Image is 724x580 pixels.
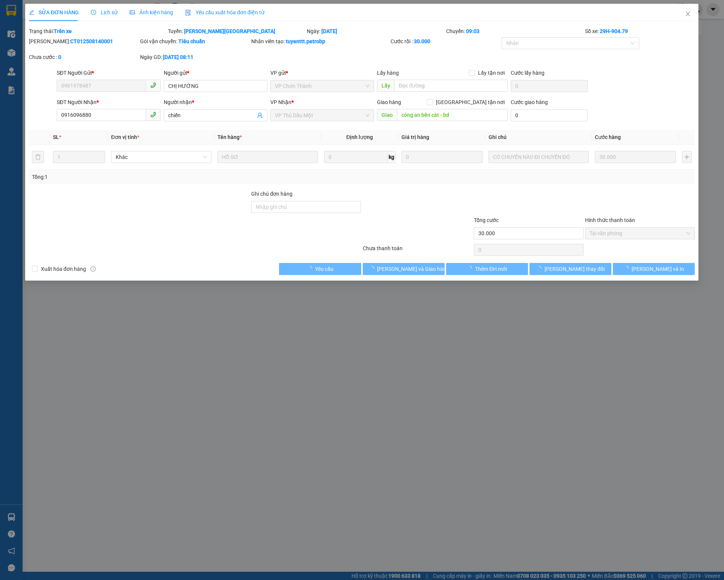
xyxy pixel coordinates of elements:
[57,69,161,77] div: SĐT Người Gửi
[29,9,79,15] span: SỬA ĐƠN HÀNG
[682,151,692,163] button: plus
[58,54,61,60] b: 0
[270,69,374,77] div: VP gửi
[474,217,499,223] span: Tổng cước
[90,266,96,272] span: info-circle
[632,265,684,273] span: [PERSON_NAME] và In
[377,70,399,76] span: Lấy hàng
[623,266,632,271] span: loading
[257,112,263,118] span: user-add
[529,263,611,275] button: [PERSON_NAME] thay đổi
[388,151,395,163] span: kg
[6,24,59,33] div: HẰNG
[29,10,34,15] span: edit
[306,27,445,35] div: Ngày:
[64,7,82,15] span: Nhận:
[377,80,395,92] span: Lấy
[32,173,279,181] div: Tổng: 1
[6,48,60,57] div: 40.000
[150,82,156,88] span: phone
[395,80,508,92] input: Dọc đường
[466,28,480,34] b: 09:03
[32,151,44,163] button: delete
[252,191,293,197] label: Ghi chú đơn hàng
[140,37,250,45] div: Gói vận chuyển:
[585,217,635,223] label: Hình thức thanh toán
[377,265,449,273] span: [PERSON_NAME] và Giao hàng
[6,7,18,15] span: Gửi:
[150,112,156,118] span: phone
[70,38,113,44] b: CT012508140001
[275,80,370,92] span: VP Chơn Thành
[116,151,207,163] span: Khác
[130,10,135,15] span: picture
[369,266,377,271] span: loading
[28,27,167,35] div: Trạng thái:
[315,265,333,273] span: Yêu cầu
[140,53,250,61] div: Ngày GD:
[64,6,115,24] div: VP Bom Bo
[401,134,429,140] span: Giá trị hàng
[53,134,59,140] span: SL
[29,37,139,45] div: [PERSON_NAME]:
[511,109,588,121] input: Cước giao hàng
[218,151,318,163] input: VD: Bàn, Ghế
[252,37,389,45] div: Nhân viên tạo:
[446,263,528,275] button: Thêm ĐH mới
[414,38,430,44] b: 30.000
[307,266,315,271] span: loading
[475,265,507,273] span: Thêm ĐH mới
[164,98,267,106] div: Người nhận
[511,70,545,76] label: Cước lấy hàng
[475,69,508,77] span: Lấy tận nơi
[486,130,592,145] th: Ghi chú
[64,24,115,33] div: CÚC
[91,10,97,15] span: clock-circle
[595,134,621,140] span: Cước hàng
[163,54,194,60] b: [DATE] 08:11
[678,4,699,25] button: Close
[218,134,242,140] span: Tên hàng
[186,10,192,16] img: icon
[401,151,483,163] input: 0
[29,53,139,61] div: Chưa cước :
[179,38,205,44] b: Tiêu chuẩn
[286,38,326,44] b: tuyenttt.petrobp
[167,27,306,35] div: Tuyến:
[489,151,589,163] input: Ghi Chú
[164,69,267,77] div: Người gửi
[362,244,473,257] div: Chưa thanh toán
[347,134,373,140] span: Định lượng
[511,80,588,92] input: Cước lấy hàng
[467,266,475,271] span: loading
[397,109,508,121] input: Dọc đường
[186,9,265,15] span: Yêu cầu xuất hóa đơn điện tử
[584,27,695,35] div: Số xe:
[536,266,545,271] span: loading
[279,263,361,275] button: Yêu cầu
[130,9,173,15] span: Ảnh kiện hàng
[270,99,291,105] span: VP Nhận
[91,9,118,15] span: Lịch sử
[595,151,676,163] input: 0
[275,110,370,121] span: VP Thủ Dầu Một
[252,201,361,213] input: Ghi chú đơn hàng
[433,98,508,106] span: [GEOGRAPHIC_DATA] tận nơi
[377,109,397,121] span: Giao
[184,28,276,34] b: [PERSON_NAME][GEOGRAPHIC_DATA]
[613,263,695,275] button: [PERSON_NAME] và In
[54,28,72,34] b: Trên xe
[6,49,17,57] span: CR :
[590,228,690,239] span: Tại văn phòng
[38,265,89,273] span: Xuất hóa đơn hàng
[511,99,548,105] label: Cước giao hàng
[391,37,500,45] div: Cước rồi :
[6,6,59,24] div: VP Thủ Dầu Một
[377,99,401,105] span: Giao hàng
[111,134,139,140] span: Đơn vị tính
[363,263,445,275] button: [PERSON_NAME] và Giao hàng
[600,28,628,34] b: 29H-904.79
[57,98,161,106] div: SĐT Người Nhận
[685,11,691,17] span: close
[545,265,605,273] span: [PERSON_NAME] thay đổi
